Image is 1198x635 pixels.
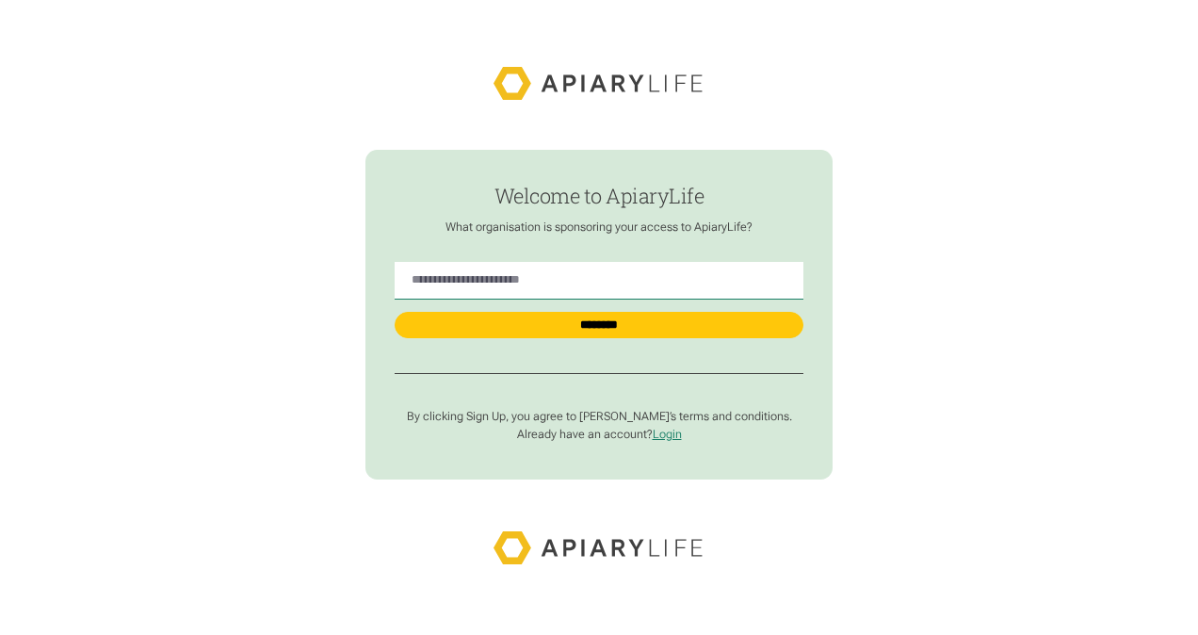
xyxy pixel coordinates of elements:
h1: Welcome to ApiaryLife [395,185,804,207]
a: Login [653,427,682,441]
form: find-employer [365,150,834,479]
p: By clicking Sign Up, you agree to [PERSON_NAME]’s terms and conditions. [395,409,804,424]
p: What organisation is sponsoring your access to ApiaryLife? [395,220,804,235]
p: Already have an account? [395,427,804,442]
